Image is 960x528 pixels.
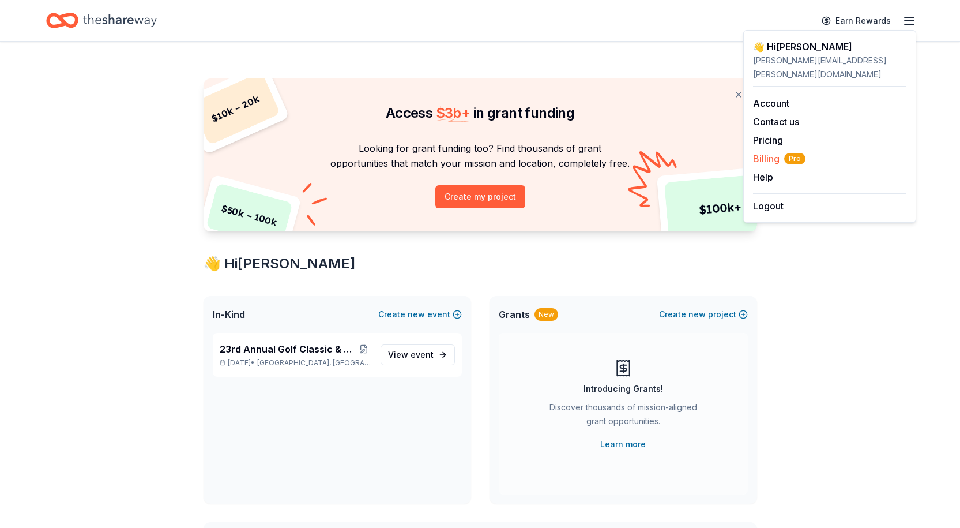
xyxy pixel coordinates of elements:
a: View event [381,344,455,365]
a: Learn more [600,437,646,451]
button: Help [753,170,773,184]
button: Contact us [753,115,799,129]
button: BillingPro [753,152,805,166]
div: 👋 Hi [PERSON_NAME] [753,40,906,54]
span: new [408,308,425,321]
span: View [388,348,434,362]
a: Pricing [753,134,783,146]
span: $ 3b + [436,104,470,121]
span: Pro [784,153,805,164]
a: Account [753,98,789,109]
div: [PERSON_NAME][EMAIL_ADDRESS][PERSON_NAME][DOMAIN_NAME] [753,54,906,81]
p: Looking for grant funding too? Find thousands of grant opportunities that match your mission and ... [217,141,743,171]
a: Home [46,7,157,34]
button: Createnewevent [378,308,462,321]
div: Discover thousands of mission-aligned grant opportunities. [545,400,702,433]
div: 👋 Hi [PERSON_NAME] [204,254,757,273]
span: [GEOGRAPHIC_DATA], [GEOGRAPHIC_DATA] [257,358,371,368]
span: event [411,350,434,360]
div: Introducing Grants! [583,382,663,396]
button: Create my project [435,185,525,208]
button: Logout [753,199,784,213]
span: Access in grant funding [386,104,574,121]
span: In-Kind [213,308,245,321]
span: 23rd Annual Golf Classic & Pickleball Tournament [220,342,357,356]
button: Createnewproject [659,308,748,321]
div: New [534,308,558,321]
div: $ 10k – 20k [190,72,280,145]
p: [DATE] • [220,358,371,368]
span: new [688,308,706,321]
a: Earn Rewards [815,10,898,31]
span: Grants [499,308,530,321]
span: Billing [753,152,805,166]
